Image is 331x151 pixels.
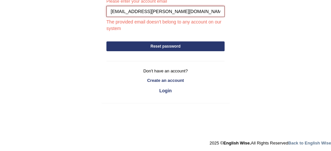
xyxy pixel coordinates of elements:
[106,77,225,83] a: Create an account
[210,137,331,146] div: 2025 © All Rights Reserved
[223,141,251,145] strong: English Wise.
[106,41,225,51] button: Reset password
[100,19,225,32] p: The provided email doesn't belong to any account on our system
[288,141,331,145] a: Back to English Wise
[106,85,225,96] a: Login
[106,68,225,74] p: Don't have an account?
